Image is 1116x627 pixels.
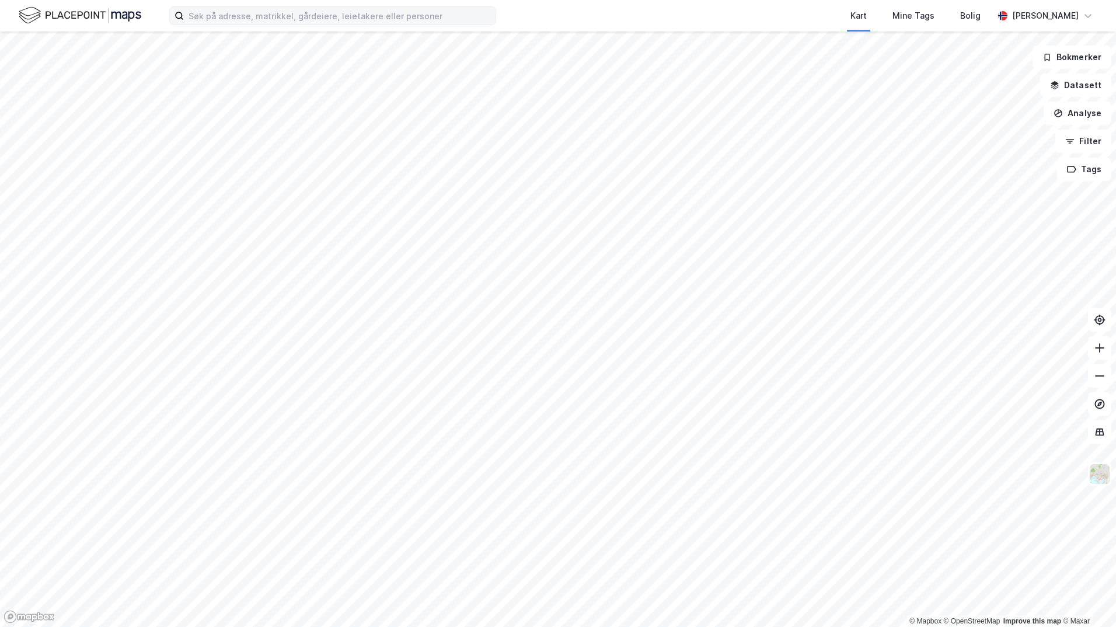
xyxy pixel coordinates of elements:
input: Søk på adresse, matrikkel, gårdeiere, leietakere eller personer [184,7,496,25]
a: Mapbox [909,617,941,625]
button: Datasett [1040,74,1111,97]
div: Kontrollprogram for chat [1058,571,1116,627]
button: Analyse [1044,102,1111,125]
div: Bolig [960,9,981,23]
div: Mine Tags [892,9,934,23]
button: Filter [1055,130,1111,153]
a: Improve this map [1003,617,1061,625]
div: Kart [850,9,867,23]
img: logo.f888ab2527a4732fd821a326f86c7f29.svg [19,5,141,26]
iframe: Chat Widget [1058,571,1116,627]
button: Tags [1057,158,1111,181]
a: OpenStreetMap [944,617,1000,625]
a: Mapbox homepage [4,610,55,623]
img: Z [1089,463,1111,485]
div: [PERSON_NAME] [1012,9,1079,23]
button: Bokmerker [1033,46,1111,69]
